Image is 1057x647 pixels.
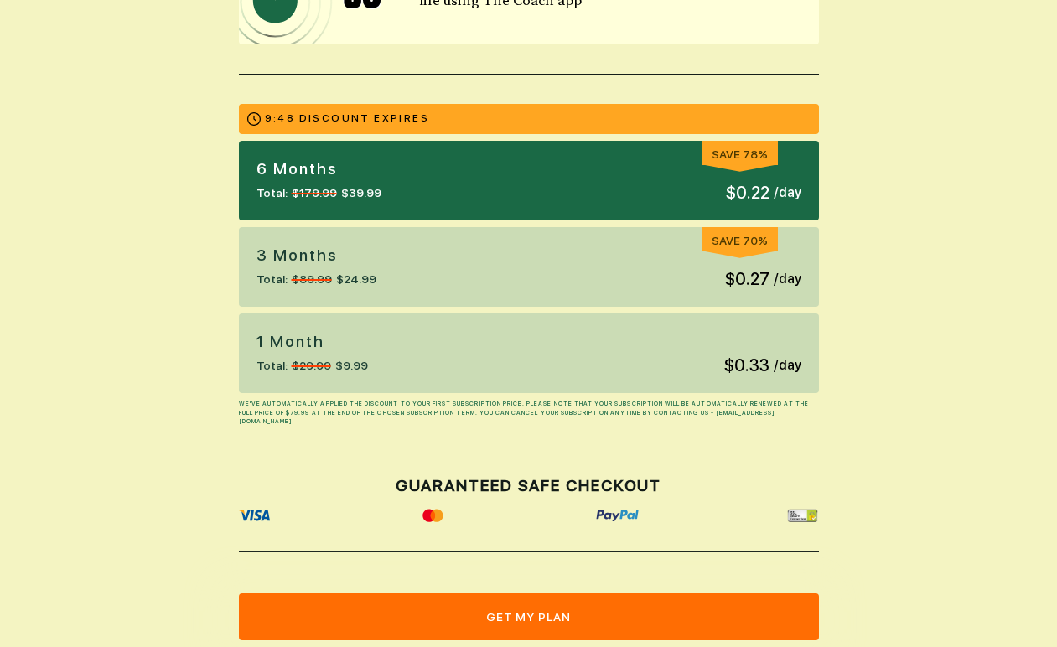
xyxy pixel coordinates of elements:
[256,331,368,353] p: 1 Month
[265,112,429,126] p: 9:48 DISCOUNT EXPIRES
[724,353,769,378] span: $0.33
[239,400,819,427] p: WE'VE AUTOMATICALLY APPLIED THE DISCOUNT TO YOUR FIRST SUBSCRIPTION PRICE. PLEASE NOTE THAT YOUR ...
[726,180,769,205] span: $0.22
[256,158,381,180] p: 6 months
[774,269,801,289] span: / day
[239,509,271,522] img: icon
[239,477,819,496] h2: GUARANTEED SAFE CHECKOUT
[336,271,376,288] span: $24.99
[712,234,768,247] span: Save 70%
[335,357,368,375] span: $9.99
[256,184,288,202] span: Total:
[256,271,288,288] span: Total:
[239,593,819,640] button: get my plan
[256,245,376,267] p: 3 Months
[712,148,768,161] span: Save 78%
[292,357,331,375] span: $29.99
[596,509,639,522] img: icon
[725,267,769,292] span: $0.27
[292,184,337,202] span: $179.99
[419,509,448,522] img: icon
[774,355,801,375] span: / day
[292,271,332,288] span: $89.99
[787,509,818,522] img: ssl-secure
[341,184,381,202] span: $39.99
[256,357,288,375] span: Total:
[774,183,801,203] span: / day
